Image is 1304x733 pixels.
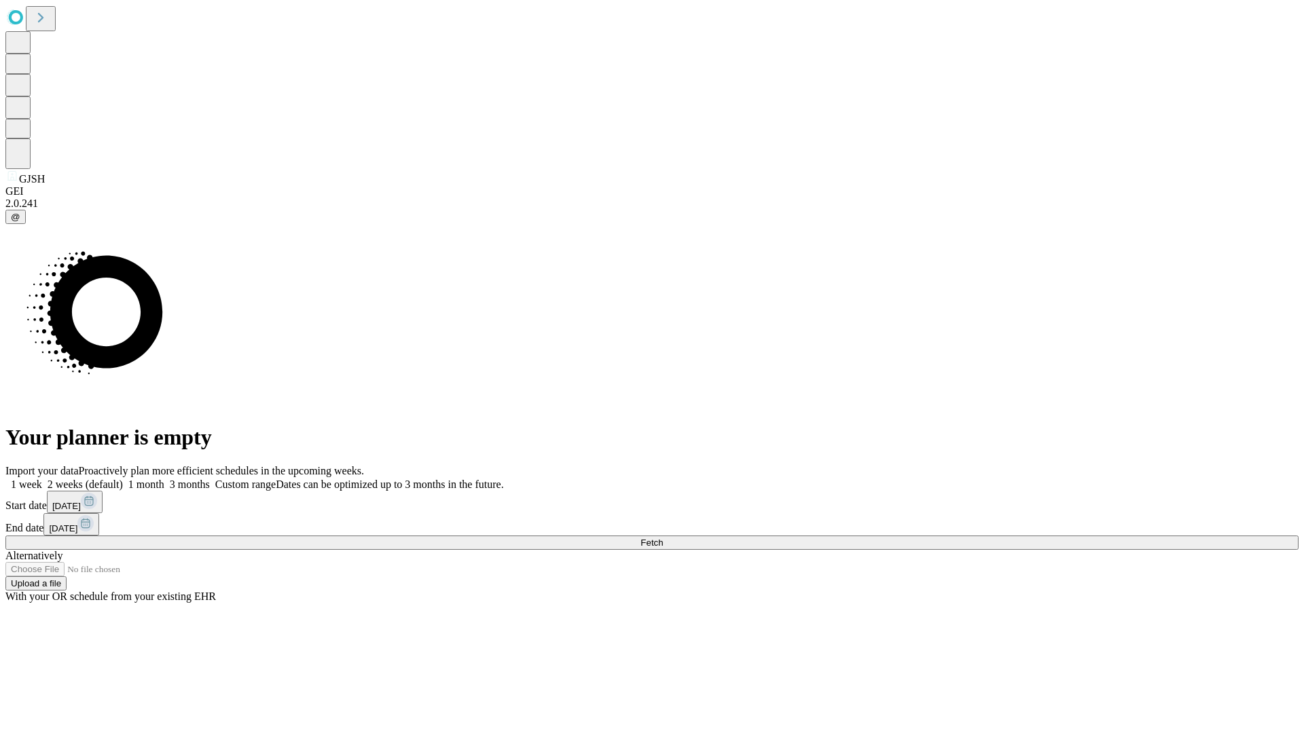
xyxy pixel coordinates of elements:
div: 2.0.241 [5,198,1299,210]
span: 1 month [128,478,164,490]
button: Upload a file [5,576,67,590]
button: Fetch [5,535,1299,550]
span: 2 weeks (default) [48,478,123,490]
div: GEI [5,185,1299,198]
span: Proactively plan more efficient schedules in the upcoming weeks. [79,465,364,476]
span: 3 months [170,478,210,490]
span: Fetch [640,538,663,548]
span: @ [11,212,20,222]
span: With your OR schedule from your existing EHR [5,590,216,602]
span: [DATE] [52,501,81,511]
div: End date [5,513,1299,535]
span: Dates can be optimized up to 3 months in the future. [276,478,503,490]
button: [DATE] [47,491,103,513]
span: Alternatively [5,550,62,561]
span: [DATE] [49,523,77,533]
h1: Your planner is empty [5,425,1299,450]
span: GJSH [19,173,45,185]
span: Custom range [215,478,276,490]
span: Import your data [5,465,79,476]
button: @ [5,210,26,224]
span: 1 week [11,478,42,490]
div: Start date [5,491,1299,513]
button: [DATE] [43,513,99,535]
